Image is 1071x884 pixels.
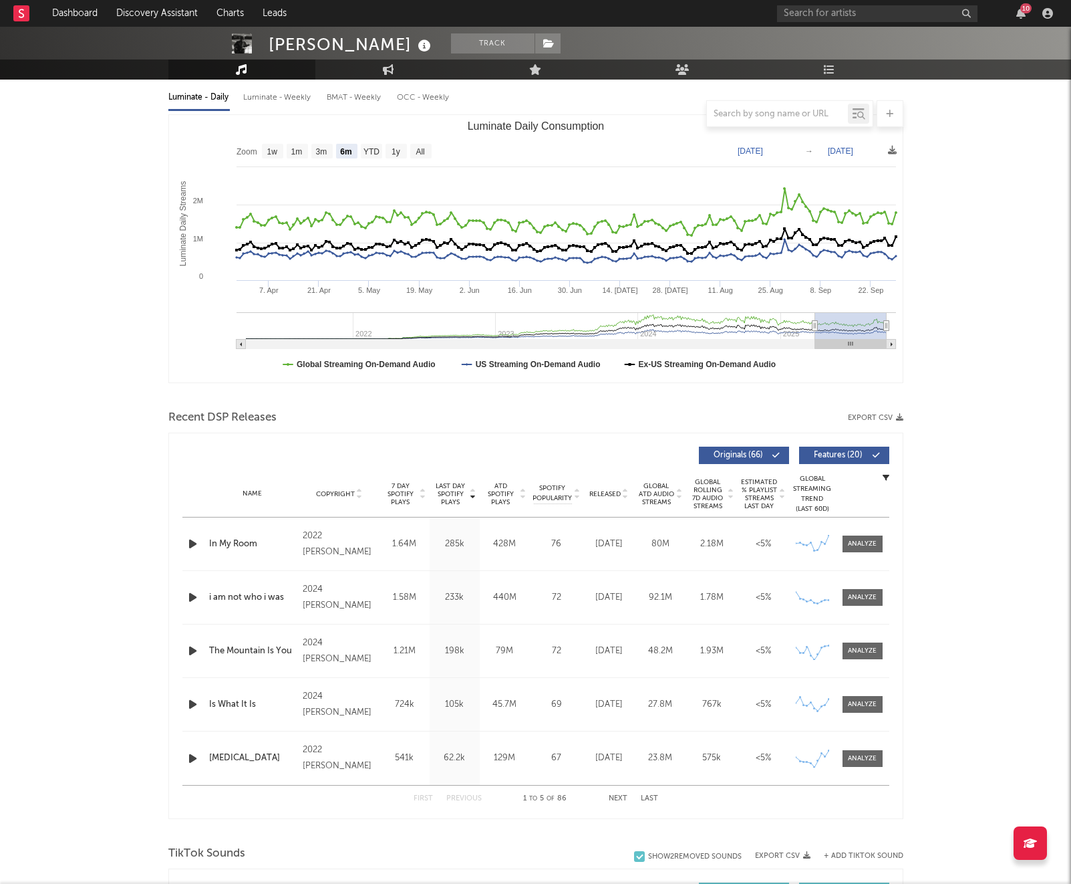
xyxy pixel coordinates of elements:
[237,147,257,156] text: Zoom
[303,528,375,560] div: 2022 [PERSON_NAME]
[758,286,782,294] text: 25. Aug
[638,752,683,765] div: 23.8M
[168,410,277,426] span: Recent DSP Releases
[307,286,330,294] text: 21. Apr
[209,489,297,499] div: Name
[198,272,202,280] text: 0
[1016,8,1026,19] button: 10
[652,286,687,294] text: 28. [DATE]
[483,698,526,711] div: 45.7M
[433,482,468,506] span: Last Day Spotify Plays
[587,538,631,551] div: [DATE]
[363,147,379,156] text: YTD
[708,286,732,294] text: 11. Aug
[433,591,476,604] div: 233k
[557,286,581,294] text: 30. Jun
[587,645,631,658] div: [DATE]
[168,846,245,862] span: TikTok Sounds
[587,698,631,711] div: [DATE]
[416,147,424,156] text: All
[303,742,375,774] div: 2022 [PERSON_NAME]
[741,698,786,711] div: <5%
[383,591,426,604] div: 1.58M
[209,698,297,711] a: Is What It Is
[741,538,786,551] div: <5%
[805,146,813,156] text: →
[340,147,351,156] text: 6m
[792,474,832,514] div: Global Streaming Trend (Last 60D)
[209,752,297,765] a: [MEDICAL_DATA]
[808,451,869,459] span: Features ( 20 )
[406,286,433,294] text: 19. May
[383,752,426,765] div: 541k
[708,451,769,459] span: Originals ( 66 )
[433,645,476,658] div: 198k
[755,852,810,860] button: Export CSV
[392,147,400,156] text: 1y
[303,635,375,667] div: 2024 [PERSON_NAME]
[587,591,631,604] div: [DATE]
[533,698,580,711] div: 69
[858,286,883,294] text: 22. Sep
[741,478,778,510] span: Estimated % Playlist Streams Last Day
[483,645,526,658] div: 79M
[433,538,476,551] div: 285k
[192,197,202,205] text: 2M
[475,360,600,369] text: US Streaming On-Demand Audio
[707,109,848,120] input: Search by song name or URL
[690,538,734,551] div: 2.18M
[209,591,297,604] a: i am not who i was
[169,115,903,382] svg: Luminate Daily Consumption
[638,482,675,506] span: Global ATD Audio Streams
[507,286,531,294] text: 16. Jun
[433,698,476,711] div: 105k
[483,591,526,604] div: 440M
[483,538,526,551] div: 428M
[641,795,658,802] button: Last
[533,752,580,765] div: 67
[168,86,230,109] div: Luminate - Daily
[690,752,734,765] div: 575k
[459,286,479,294] text: 2. Jun
[533,538,580,551] div: 76
[243,86,313,109] div: Luminate - Weekly
[192,235,202,243] text: 1M
[824,853,903,860] button: + Add TikTok Sound
[269,33,434,56] div: [PERSON_NAME]
[383,698,426,711] div: 724k
[638,538,683,551] div: 80M
[303,582,375,614] div: 2024 [PERSON_NAME]
[414,795,433,802] button: First
[209,538,297,551] a: In My Room
[690,645,734,658] div: 1.93M
[357,286,380,294] text: 5. May
[532,483,572,504] span: Spotify Popularity
[303,689,375,721] div: 2024 [PERSON_NAME]
[1020,3,1032,13] div: 10
[327,86,384,109] div: BMAT - Weekly
[533,645,580,658] div: 72
[690,698,734,711] div: 767k
[316,490,355,498] span: Copyright
[799,447,889,464] button: Features(20)
[259,286,278,294] text: 7. Apr
[178,181,187,266] text: Luminate Daily Streams
[529,796,537,802] span: to
[638,698,683,711] div: 27.8M
[738,146,763,156] text: [DATE]
[690,478,726,510] span: Global Rolling 7D Audio Streams
[741,645,786,658] div: <5%
[638,645,683,658] div: 48.2M
[741,591,786,604] div: <5%
[648,853,742,861] div: Show 2 Removed Sounds
[483,482,518,506] span: ATD Spotify Plays
[291,147,302,156] text: 1m
[602,286,637,294] text: 14. [DATE]
[589,490,621,498] span: Released
[810,286,831,294] text: 8. Sep
[508,791,582,807] div: 1 5 86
